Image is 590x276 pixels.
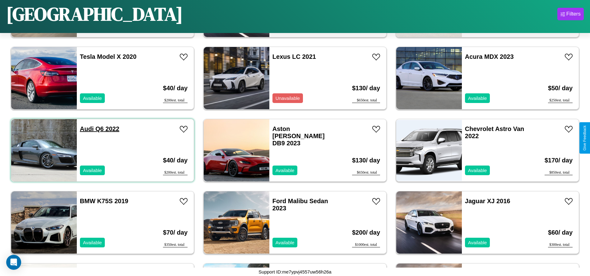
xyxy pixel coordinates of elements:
[80,125,119,132] a: Audi Q6 2022
[352,242,380,247] div: $ 1000 est. total
[163,151,188,170] h3: $ 40 / day
[465,53,514,60] a: Acura MDX 2023
[83,94,102,102] p: Available
[80,53,137,60] a: Tesla Model X 2020
[548,223,573,242] h3: $ 60 / day
[545,170,573,175] div: $ 850 est. total
[468,238,487,247] p: Available
[545,151,573,170] h3: $ 170 / day
[352,223,380,242] h3: $ 200 / day
[276,166,295,175] p: Available
[163,223,188,242] h3: $ 70 / day
[468,166,487,175] p: Available
[566,11,581,17] div: Filters
[163,242,188,247] div: $ 350 est. total
[557,8,584,20] button: Filters
[83,238,102,247] p: Available
[352,151,380,170] h3: $ 130 / day
[272,125,325,147] a: Aston [PERSON_NAME] DB9 2023
[548,242,573,247] div: $ 300 est. total
[163,98,188,103] div: $ 200 est. total
[465,198,510,204] a: Jaguar XJ 2016
[258,268,331,276] p: Support ID: me7ypvj4557uw56h26a
[548,78,573,98] h3: $ 50 / day
[276,94,300,102] p: Unavailable
[465,125,524,139] a: Chevrolet Astro Van 2022
[468,94,487,102] p: Available
[352,170,380,175] div: $ 650 est. total
[163,170,188,175] div: $ 200 est. total
[80,198,128,204] a: BMW K75S 2019
[6,1,183,27] h1: [GEOGRAPHIC_DATA]
[352,98,380,103] div: $ 650 est. total
[272,198,328,212] a: Ford Malibu Sedan 2023
[583,125,587,151] div: Give Feedback
[276,238,295,247] p: Available
[352,78,380,98] h3: $ 130 / day
[83,166,102,175] p: Available
[272,53,316,60] a: Lexus LC 2021
[163,78,188,98] h3: $ 40 / day
[548,98,573,103] div: $ 250 est. total
[6,255,21,270] div: Open Intercom Messenger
